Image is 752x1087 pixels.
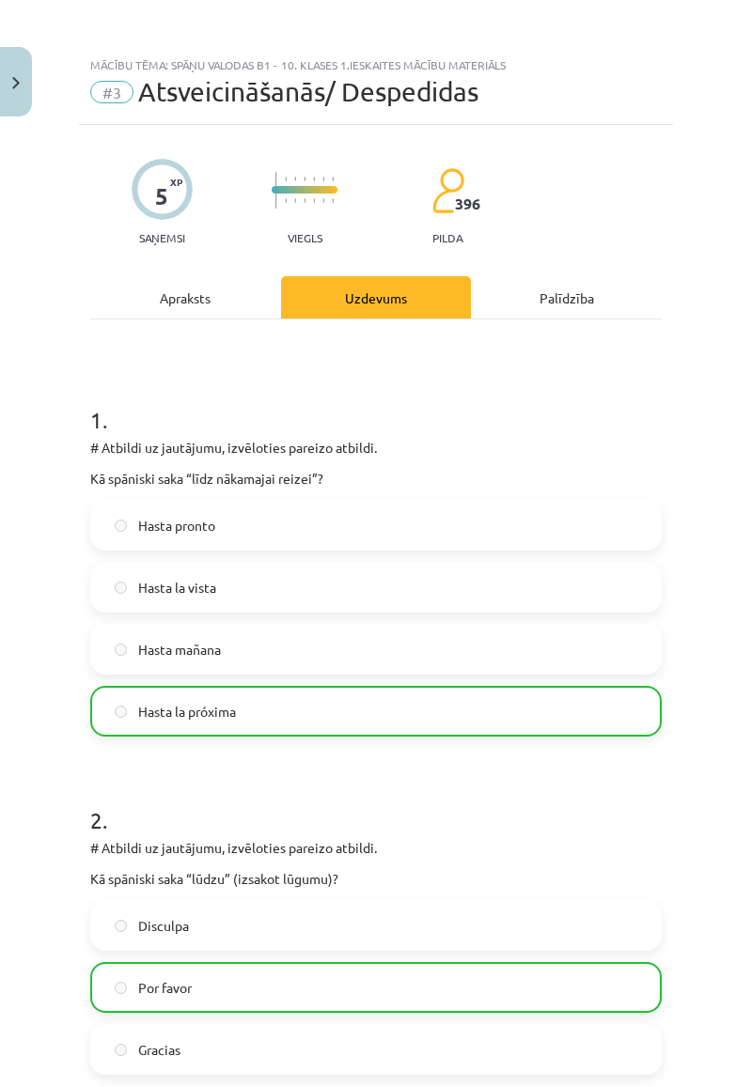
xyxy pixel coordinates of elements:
span: Gracias [138,1040,180,1060]
div: Mācību tēma: Spāņu valodas b1 - 10. klases 1.ieskaites mācību materiāls [90,58,662,71]
img: icon-short-line-57e1e144782c952c97e751825c79c345078a6d821885a25fce030b3d8c18986b.svg [294,198,296,203]
span: Hasta la vista [138,578,216,598]
div: Uzdevums [281,276,472,318]
img: icon-short-line-57e1e144782c952c97e751825c79c345078a6d821885a25fce030b3d8c18986b.svg [304,198,305,203]
img: icon-short-line-57e1e144782c952c97e751825c79c345078a6d821885a25fce030b3d8c18986b.svg [285,177,287,181]
input: Hasta la vista [115,582,127,594]
h1: 1 . [90,374,662,432]
img: students-c634bb4e5e11cddfef0936a35e636f08e4e9abd3cc4e673bd6f9a4125e45ecb1.svg [431,167,464,214]
img: icon-short-line-57e1e144782c952c97e751825c79c345078a6d821885a25fce030b3d8c18986b.svg [285,198,287,203]
span: Hasta la próxima [138,702,236,722]
p: Saņemsi [132,231,193,244]
img: icon-short-line-57e1e144782c952c97e751825c79c345078a6d821885a25fce030b3d8c18986b.svg [322,198,324,203]
p: Viegls [288,231,322,244]
img: icon-long-line-d9ea69661e0d244f92f715978eff75569469978d946b2353a9bb055b3ed8787d.svg [275,172,277,209]
span: XP [170,177,182,187]
img: icon-short-line-57e1e144782c952c97e751825c79c345078a6d821885a25fce030b3d8c18986b.svg [304,177,305,181]
span: #3 [90,81,133,103]
span: Atsveicināšanās/ Despedidas [138,76,478,107]
img: icon-close-lesson-0947bae3869378f0d4975bcd49f059093ad1ed9edebbc8119c70593378902aed.svg [12,77,20,89]
input: Por favor [115,982,127,994]
div: Apraksts [90,276,281,318]
img: icon-short-line-57e1e144782c952c97e751825c79c345078a6d821885a25fce030b3d8c18986b.svg [322,177,324,181]
input: Gracias [115,1044,127,1056]
input: Hasta la próxima [115,706,127,718]
span: Por favor [138,978,192,998]
p: # Atbildi uz jautājumu, izvēloties pareizo atbildi. [90,438,662,458]
input: Disculpa [115,920,127,932]
input: Hasta mañana [115,644,127,656]
div: Palīdzība [471,276,662,318]
img: icon-short-line-57e1e144782c952c97e751825c79c345078a6d821885a25fce030b3d8c18986b.svg [332,198,334,203]
img: icon-short-line-57e1e144782c952c97e751825c79c345078a6d821885a25fce030b3d8c18986b.svg [313,177,315,181]
p: pilda [432,231,462,244]
img: icon-short-line-57e1e144782c952c97e751825c79c345078a6d821885a25fce030b3d8c18986b.svg [332,177,334,181]
span: Disculpa [138,916,189,936]
p: Kā spāniski saka “lūdzu” (izsakot lūgumu)? [90,869,662,889]
img: icon-short-line-57e1e144782c952c97e751825c79c345078a6d821885a25fce030b3d8c18986b.svg [313,198,315,203]
img: icon-short-line-57e1e144782c952c97e751825c79c345078a6d821885a25fce030b3d8c18986b.svg [294,177,296,181]
span: 396 [455,195,480,212]
span: Hasta mañana [138,640,221,660]
p: Kā spāniski saka “līdz nākamajai reizei”? [90,469,662,489]
p: # Atbildi uz jautājumu, izvēloties pareizo atbildi. [90,838,662,858]
input: Hasta pronto [115,520,127,532]
span: Hasta pronto [138,516,215,536]
div: 5 [155,183,168,210]
h1: 2 . [90,774,662,832]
